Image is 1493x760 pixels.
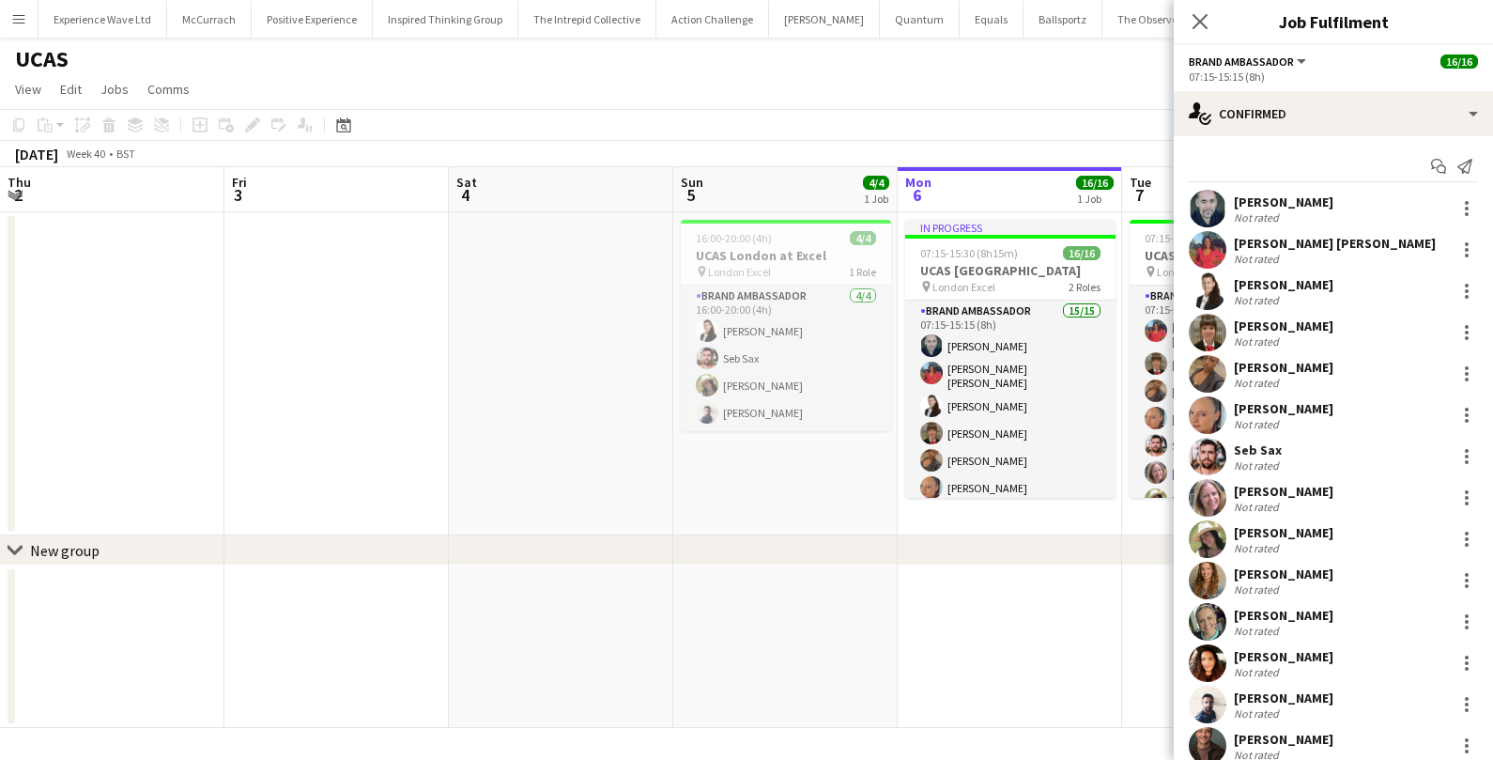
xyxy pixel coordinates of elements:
[167,1,252,38] button: McCurrach
[905,262,1116,279] h3: UCAS [GEOGRAPHIC_DATA]
[252,1,373,38] button: Positive Experience
[905,174,931,191] span: Mon
[518,1,656,38] button: The Intrepid Collective
[1130,286,1340,737] app-card-role: Brand Ambassador15/1507:15-15:15 (8h)[PERSON_NAME] [PERSON_NAME][PERSON_NAME][PERSON_NAME][PERSON...
[769,1,880,38] button: [PERSON_NAME]
[1234,376,1283,390] div: Not rated
[850,231,876,245] span: 4/4
[1234,541,1283,555] div: Not rated
[1234,483,1333,500] div: [PERSON_NAME]
[456,174,477,191] span: Sat
[5,184,31,206] span: 2
[1234,582,1283,597] div: Not rated
[1234,624,1283,638] div: Not rated
[100,81,129,98] span: Jobs
[681,286,891,431] app-card-role: Brand Ambassador4/416:00-20:00 (4h)[PERSON_NAME]Seb Sax[PERSON_NAME][PERSON_NAME]
[1234,400,1333,417] div: [PERSON_NAME]
[147,81,190,98] span: Comms
[1157,265,1220,279] span: London Excel
[30,541,100,560] div: New group
[708,265,771,279] span: London Excel
[1174,9,1493,34] h3: Job Fulfilment
[849,265,876,279] span: 1 Role
[1130,220,1340,498] app-job-card: 07:15-15:30 (8h15m)16/16UCAS [GEOGRAPHIC_DATA] London Excel2 RolesBrand Ambassador15/1507:15-15:1...
[1076,176,1114,190] span: 16/16
[880,1,960,38] button: Quantum
[1234,458,1283,473] div: Not rated
[229,184,247,206] span: 3
[232,174,247,191] span: Fri
[656,1,769,38] button: Action Challenge
[1102,1,1197,38] button: The Observer
[1234,500,1283,514] div: Not rated
[1234,706,1283,721] div: Not rated
[1234,293,1283,307] div: Not rated
[1234,665,1283,679] div: Not rated
[681,247,891,264] h3: UCAS London at Excel
[1063,246,1101,260] span: 16/16
[116,147,135,161] div: BST
[1174,91,1493,136] div: Confirmed
[8,174,31,191] span: Thu
[1127,184,1151,206] span: 7
[1145,231,1242,245] span: 07:15-15:30 (8h15m)
[1189,54,1309,69] button: Brand Ambassador
[1234,442,1283,458] div: Seb Sax
[38,1,167,38] button: Experience Wave Ltd
[60,81,82,98] span: Edit
[1234,194,1333,210] div: [PERSON_NAME]
[681,220,891,431] app-job-card: 16:00-20:00 (4h)4/4UCAS London at Excel London Excel1 RoleBrand Ambassador4/416:00-20:00 (4h)[PER...
[1130,174,1151,191] span: Tue
[902,184,931,206] span: 6
[15,145,58,163] div: [DATE]
[920,246,1018,260] span: 07:15-15:30 (8h15m)
[681,174,703,191] span: Sun
[1130,247,1340,264] h3: UCAS [GEOGRAPHIC_DATA]
[8,77,49,101] a: View
[932,280,995,294] span: London Excel
[1234,210,1283,225] div: Not rated
[15,45,69,73] h1: UCAS
[1440,54,1478,69] span: 16/16
[1234,566,1333,582] div: [PERSON_NAME]
[373,1,518,38] button: Inspired Thinking Group
[864,192,888,206] div: 1 Job
[1234,607,1333,624] div: [PERSON_NAME]
[905,220,1116,498] app-job-card: In progress07:15-15:30 (8h15m)16/16UCAS [GEOGRAPHIC_DATA] London Excel2 RolesBrand Ambassador15/1...
[140,77,197,101] a: Comms
[454,184,477,206] span: 4
[678,184,703,206] span: 5
[1234,359,1333,376] div: [PERSON_NAME]
[863,176,889,190] span: 4/4
[1234,276,1333,293] div: [PERSON_NAME]
[1234,690,1333,706] div: [PERSON_NAME]
[1189,70,1478,84] div: 07:15-15:15 (8h)
[93,77,136,101] a: Jobs
[1234,731,1333,748] div: [PERSON_NAME]
[1234,235,1436,252] div: [PERSON_NAME] [PERSON_NAME]
[960,1,1024,38] button: Equals
[696,231,772,245] span: 16:00-20:00 (4h)
[905,301,1116,752] app-card-role: Brand Ambassador15/1507:15-15:15 (8h)[PERSON_NAME][PERSON_NAME] [PERSON_NAME][PERSON_NAME][PERSON...
[15,81,41,98] span: View
[1069,280,1101,294] span: 2 Roles
[1234,648,1333,665] div: [PERSON_NAME]
[1077,192,1113,206] div: 1 Job
[1024,1,1102,38] button: Ballsportz
[1234,524,1333,541] div: [PERSON_NAME]
[905,220,1116,235] div: In progress
[1189,54,1294,69] span: Brand Ambassador
[62,147,109,161] span: Week 40
[1234,334,1283,349] div: Not rated
[1234,318,1333,334] div: [PERSON_NAME]
[53,77,89,101] a: Edit
[1234,417,1283,431] div: Not rated
[1234,252,1283,266] div: Not rated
